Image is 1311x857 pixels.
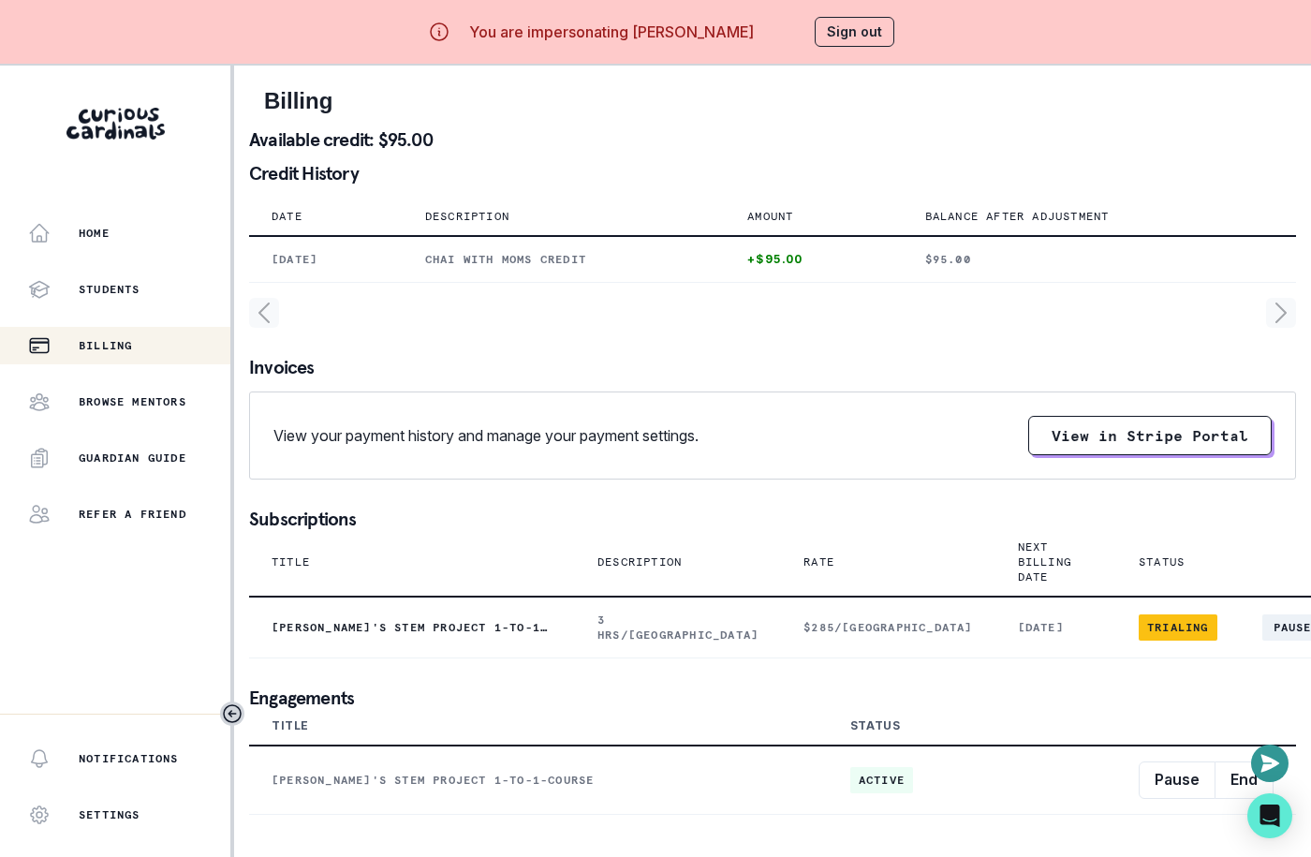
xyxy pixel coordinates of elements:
[66,108,165,140] img: Curious Cardinals Logo
[79,507,186,522] p: Refer a friend
[1018,539,1071,584] p: Next Billing Date
[597,554,682,569] p: Description
[249,358,1296,377] p: Invoices
[1215,761,1274,799] button: End
[1018,620,1094,635] p: [DATE]
[272,773,805,788] p: [PERSON_NAME]'s STEM Project 1-to-1-course
[79,338,132,353] p: Billing
[747,252,880,267] p: +$95.00
[79,282,140,297] p: Students
[79,394,186,409] p: Browse Mentors
[1028,416,1272,455] button: View in Stripe Portal
[79,751,179,766] p: Notifications
[425,209,509,224] p: Description
[747,209,793,224] p: Amount
[249,298,279,328] svg: page left
[79,226,110,241] p: Home
[1139,554,1185,569] p: Status
[850,767,913,793] span: active
[815,17,894,47] button: Sign out
[249,510,1296,528] p: Subscriptions
[272,252,380,267] p: [DATE]
[249,130,1296,149] p: Available credit: $95.00
[272,620,552,635] p: [PERSON_NAME]'s STEM Project 1-to-1-course
[1139,614,1217,641] span: TRIALING
[925,252,1274,267] p: $95.00
[850,718,901,733] div: Status
[79,807,140,822] p: Settings
[1266,298,1296,328] svg: page right
[272,554,310,569] p: Title
[469,21,754,43] p: You are impersonating [PERSON_NAME]
[272,718,309,733] div: Title
[220,702,244,726] button: Toggle sidebar
[1247,793,1292,838] div: Open Intercom Messenger
[1139,761,1215,799] button: Pause
[249,164,1296,183] p: Credit History
[597,613,759,643] p: 3 HRS/[GEOGRAPHIC_DATA]
[79,451,186,465] p: Guardian Guide
[925,209,1110,224] p: Balance after adjustment
[273,424,699,447] p: View your payment history and manage your payment settings.
[272,209,302,224] p: Date
[803,554,834,569] p: Rate
[1251,745,1289,782] button: Open or close messaging widget
[425,252,702,267] p: Chai with moms credit
[264,88,1281,115] h2: Billing
[803,620,972,635] p: $285/[GEOGRAPHIC_DATA]
[249,688,1296,707] p: Engagements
